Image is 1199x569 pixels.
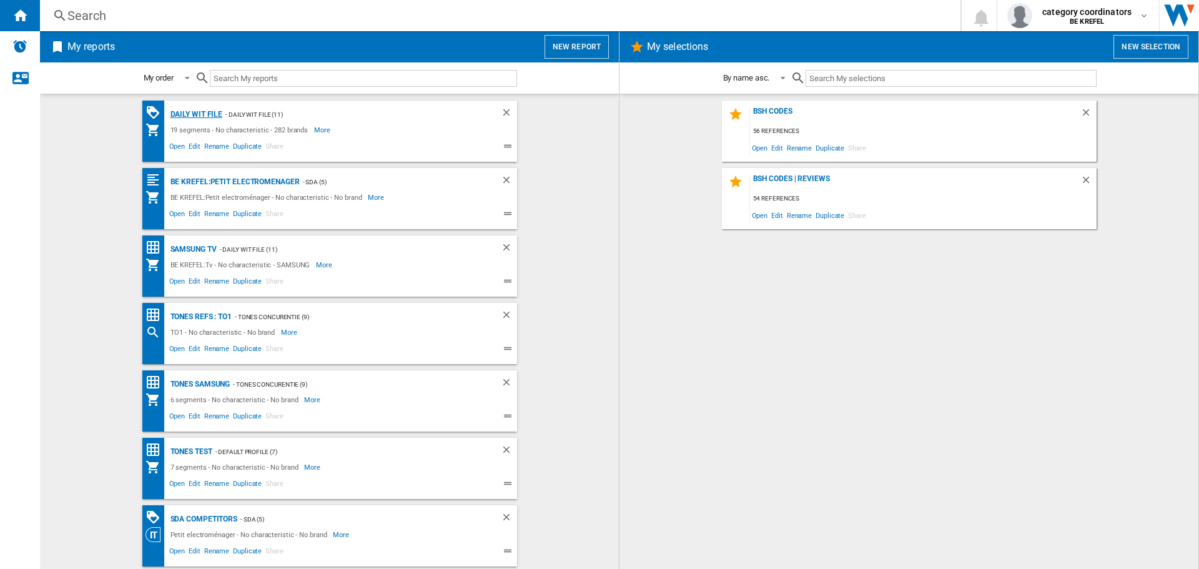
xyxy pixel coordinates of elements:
[202,141,231,156] span: Rename
[187,275,202,290] span: Edit
[264,478,285,493] span: Share
[167,242,217,257] div: Samsung TV
[814,207,846,224] span: Duplicate
[146,257,167,272] div: My Assortment
[187,141,202,156] span: Edit
[368,190,386,205] span: More
[167,512,238,527] div: SDA competitors
[769,207,785,224] span: Edit
[222,107,475,122] div: - Daily WIT File (11)
[501,512,517,527] div: Delete
[202,275,231,290] span: Rename
[146,510,167,525] div: PROMOTIONS Matrix
[785,139,814,156] span: Rename
[316,257,334,272] span: More
[1070,17,1104,26] b: BE KREFEL
[167,309,232,325] div: Tones refs : TO1
[167,545,187,560] span: Open
[12,39,27,54] img: alerts-logo.svg
[501,377,517,392] div: Delete
[167,174,300,190] div: BE KREFEL:Petit electromenager
[146,460,167,475] div: My Assortment
[333,527,351,542] span: More
[67,7,928,24] div: Search
[264,208,285,223] span: Share
[167,478,187,493] span: Open
[846,139,868,156] span: Share
[167,257,317,272] div: BE KREFEL:Tv - No characteristic - SAMSUNG
[264,343,285,358] span: Share
[146,307,167,323] div: Price Matrix
[167,444,212,460] div: Tones test
[202,410,231,425] span: Rename
[146,392,167,407] div: My Assortment
[230,377,475,392] div: - Tones concurentie (9)
[202,343,231,358] span: Rename
[769,139,785,156] span: Edit
[750,139,770,156] span: Open
[167,141,187,156] span: Open
[846,207,868,224] span: Share
[1080,107,1097,124] div: Delete
[202,208,231,223] span: Rename
[264,275,285,290] span: Share
[264,545,285,560] span: Share
[217,242,476,257] div: - Daily WIT File (11)
[237,512,475,527] div: - SDA (5)
[210,70,517,87] input: Search My reports
[501,242,517,257] div: Delete
[146,122,167,137] div: My Assortment
[1113,35,1188,59] button: New selection
[212,444,476,460] div: - Default profile (7)
[231,343,264,358] span: Duplicate
[806,70,1096,87] input: Search My selections
[167,122,315,137] div: 19 segments - No characteristic - 282 brands
[231,410,264,425] span: Duplicate
[231,208,264,223] span: Duplicate
[187,410,202,425] span: Edit
[545,35,609,59] button: New report
[501,107,517,122] div: Delete
[501,174,517,190] div: Delete
[202,478,231,493] span: Rename
[644,35,711,59] h2: My selections
[146,190,167,205] div: My Assortment
[750,191,1097,207] div: 54 references
[304,460,322,475] span: More
[264,141,285,156] span: Share
[146,240,167,255] div: Price Matrix
[750,124,1097,139] div: 56 references
[231,275,264,290] span: Duplicate
[231,478,264,493] span: Duplicate
[167,190,368,205] div: BE KREFEL:Petit electroménager - No characteristic - No brand
[146,105,167,121] div: PROMOTIONS Matrix
[264,410,285,425] span: Share
[167,410,187,425] span: Open
[187,478,202,493] span: Edit
[167,208,187,223] span: Open
[1007,3,1032,28] img: profile.jpg
[300,174,476,190] div: - SDA (5)
[187,545,202,560] span: Edit
[167,107,223,122] div: Daily WIT file
[501,444,517,460] div: Delete
[750,174,1080,191] div: BSH codes | Reviews
[1080,174,1097,191] div: Delete
[146,172,167,188] div: Quartiles grid
[167,392,305,407] div: 6 segments - No characteristic - No brand
[314,122,332,137] span: More
[146,527,167,542] div: Category View
[723,73,770,82] div: By name asc.
[167,343,187,358] span: Open
[281,325,299,340] span: More
[750,207,770,224] span: Open
[202,545,231,560] span: Rename
[1042,6,1132,18] span: category coordinators
[146,375,167,390] div: Price Matrix
[232,309,476,325] div: - Tones concurentie (9)
[167,275,187,290] span: Open
[304,392,322,407] span: More
[814,139,846,156] span: Duplicate
[231,141,264,156] span: Duplicate
[167,527,333,542] div: Petit electroménager - No characteristic - No brand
